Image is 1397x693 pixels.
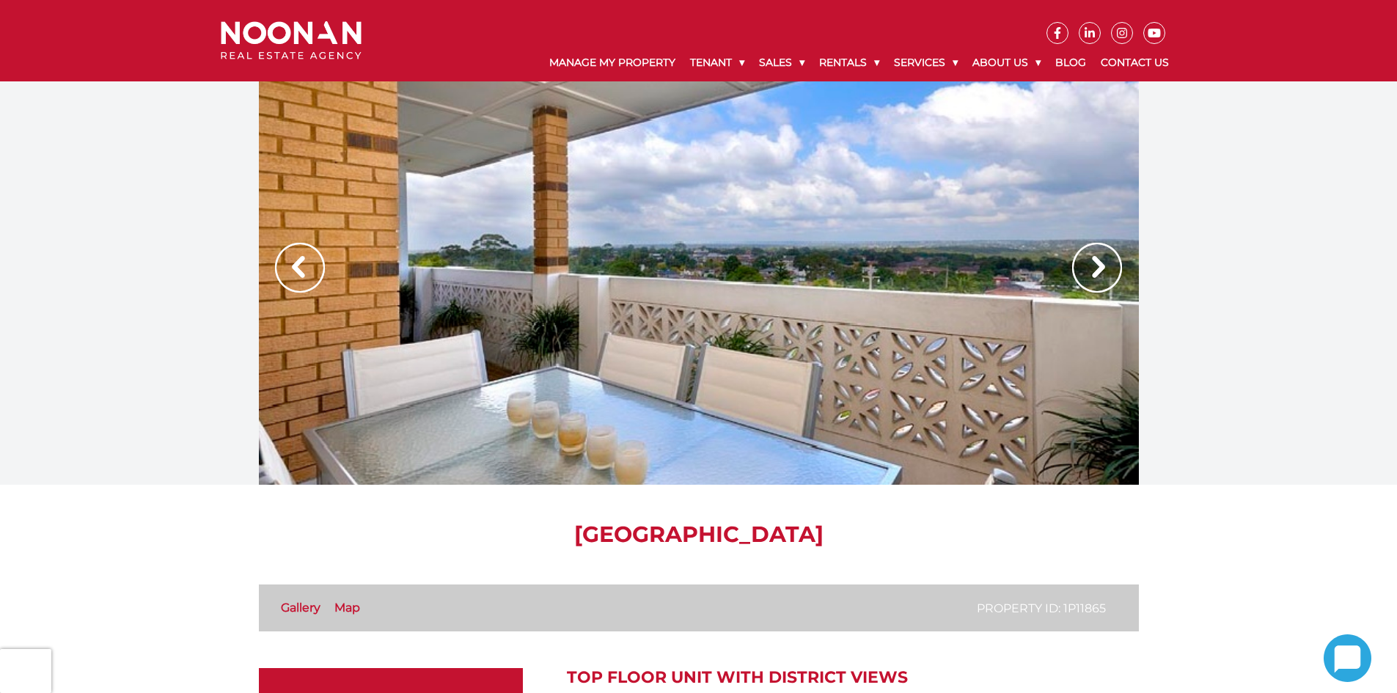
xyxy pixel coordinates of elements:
[752,44,812,81] a: Sales
[221,21,362,60] img: Noonan Real Estate Agency
[281,601,320,615] a: Gallery
[887,44,965,81] a: Services
[965,44,1048,81] a: About Us
[542,44,683,81] a: Manage My Property
[977,599,1106,617] p: Property ID: 1P11865
[259,521,1139,548] h1: [GEOGRAPHIC_DATA]
[275,243,325,293] img: Arrow slider
[1048,44,1093,81] a: Blog
[683,44,752,81] a: Tenant
[1072,243,1122,293] img: Arrow slider
[812,44,887,81] a: Rentals
[567,668,1139,687] h2: Top Floor Unit with District Views
[334,601,360,615] a: Map
[1093,44,1176,81] a: Contact Us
